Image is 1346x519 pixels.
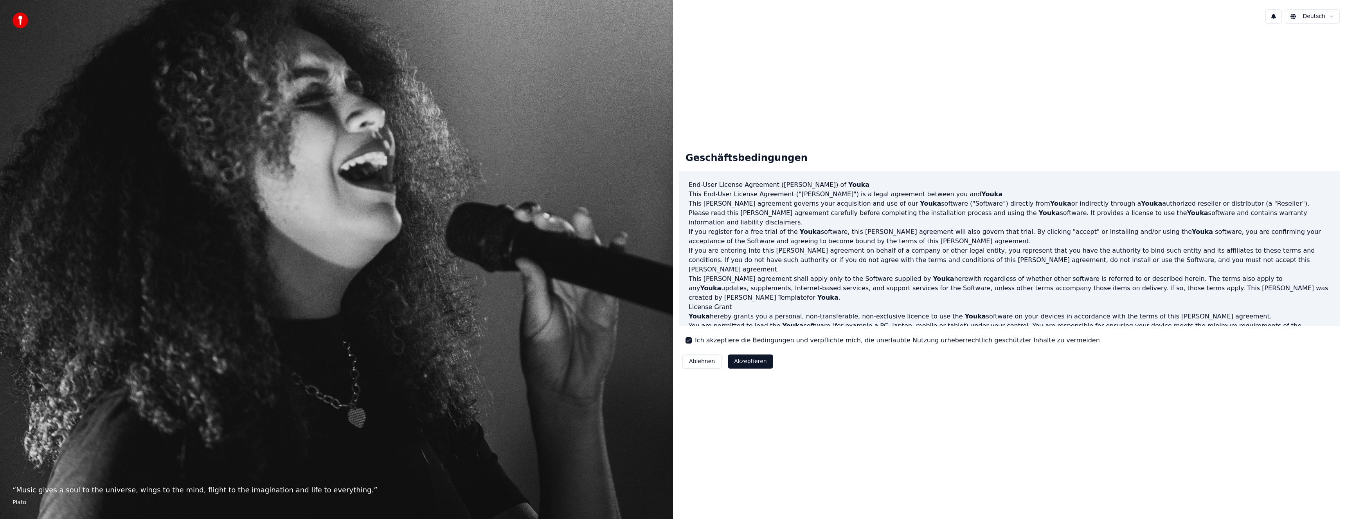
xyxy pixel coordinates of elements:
span: Youka [965,313,986,320]
span: Youka [1141,200,1162,207]
span: Youka [700,284,721,292]
p: This End-User License Agreement ("[PERSON_NAME]") is a legal agreement between you and [689,190,1330,199]
span: Youka [848,181,869,188]
button: Akzeptieren [728,354,773,369]
div: Geschäftsbedingungen [679,146,814,171]
a: [PERSON_NAME] Template [724,294,807,301]
p: Please read this [PERSON_NAME] agreement carefully before completing the installation process and... [689,208,1330,227]
p: You are permitted to load the software (for example a PC, laptop, mobile or tablet) under your co... [689,321,1330,340]
span: Youka [800,228,821,235]
footer: Plato [13,499,660,506]
button: Ablehnen [682,354,722,369]
p: “ Music gives a soul to the universe, wings to the mind, flight to the imagination and life to ev... [13,485,660,495]
span: Youka [817,294,839,301]
h3: End-User License Agreement ([PERSON_NAME]) of [689,180,1330,190]
span: Youka [1039,209,1060,217]
span: Youka [689,313,710,320]
p: If you are entering into this [PERSON_NAME] agreement on behalf of a company or other legal entit... [689,246,1330,274]
h3: License Grant [689,302,1330,312]
span: Youka [920,200,941,207]
p: hereby grants you a personal, non-transferable, non-exclusive licence to use the software on your... [689,312,1330,321]
span: Youka [981,190,1002,198]
img: youka [13,13,28,28]
span: Youka [1187,209,1208,217]
p: If you register for a free trial of the software, this [PERSON_NAME] agreement will also govern t... [689,227,1330,246]
p: This [PERSON_NAME] agreement governs your acquisition and use of our software ("Software") direct... [689,199,1330,208]
span: Youka [1050,200,1071,207]
span: Youka [933,275,954,282]
span: Youka [782,322,803,329]
span: Youka [1192,228,1213,235]
label: Ich akzeptiere die Bedingungen und verpflichte mich, die unerlaubte Nutzung urheberrechtlich gesc... [695,336,1100,345]
p: This [PERSON_NAME] agreement shall apply only to the Software supplied by herewith regardless of ... [689,274,1330,302]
